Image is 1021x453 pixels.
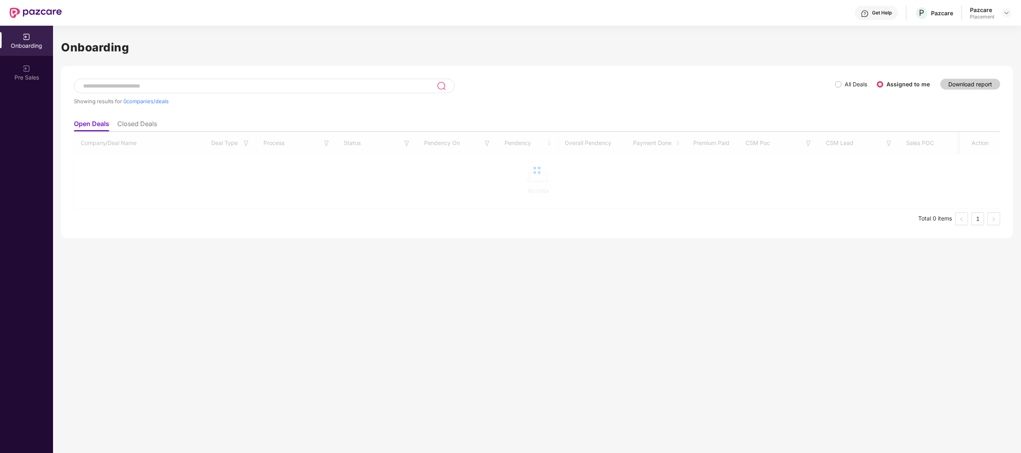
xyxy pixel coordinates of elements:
[919,8,924,18] span: P
[10,8,62,18] img: New Pazcare Logo
[22,65,31,73] img: svg+xml;base64,PHN2ZyB3aWR0aD0iMjAiIGhlaWdodD0iMjAiIHZpZXdCb3g9IjAgMCAyMCAyMCIgZmlsbD0ibm9uZSIgeG...
[886,81,930,88] label: Assigned to me
[117,120,157,131] li: Closed Deals
[1003,10,1010,16] img: svg+xml;base64,PHN2ZyBpZD0iRHJvcGRvd24tMzJ4MzIiIHhtbG5zPSJodHRwOi8vd3d3LnczLm9yZy8yMDAwL3N2ZyIgd2...
[845,81,867,88] label: All Deals
[861,10,869,18] img: svg+xml;base64,PHN2ZyBpZD0iSGVscC0zMngzMiIgeG1sbnM9Imh0dHA6Ly93d3cudzMub3JnLzIwMDAvc3ZnIiB3aWR0aD...
[970,6,994,14] div: Pazcare
[987,212,1000,225] li: Next Page
[991,217,996,222] span: right
[987,212,1000,225] button: right
[940,79,1000,90] button: Download report
[22,33,31,41] img: svg+xml;base64,PHN2ZyB3aWR0aD0iMjAiIGhlaWdodD0iMjAiIHZpZXdCb3g9IjAgMCAyMCAyMCIgZmlsbD0ibm9uZSIgeG...
[872,10,892,16] div: Get Help
[61,39,1013,56] h1: Onboarding
[959,217,964,222] span: left
[74,98,835,104] div: Showing results for
[74,120,109,131] li: Open Deals
[970,14,994,20] div: Placement
[437,81,446,91] img: svg+xml;base64,PHN2ZyB3aWR0aD0iMjQiIGhlaWdodD0iMjUiIHZpZXdCb3g9IjAgMCAyNCAyNSIgZmlsbD0ibm9uZSIgeG...
[918,212,952,225] li: Total 0 items
[955,212,968,225] li: Previous Page
[931,9,953,17] div: Pazcare
[123,98,169,104] span: 0 companies/deals
[972,213,984,225] a: 1
[955,212,968,225] button: left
